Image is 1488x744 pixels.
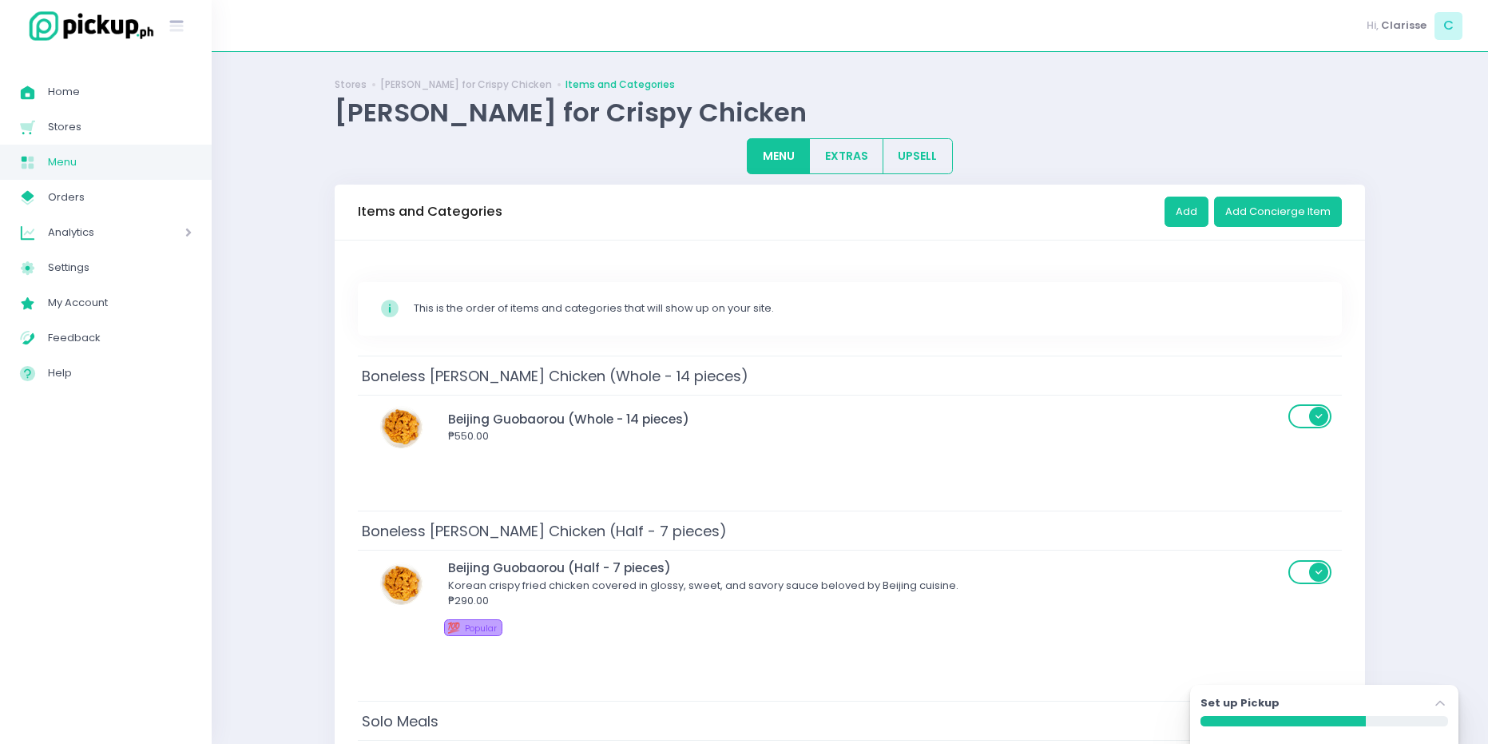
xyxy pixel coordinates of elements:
span: Popular [465,623,497,635]
div: This is the order of items and categories that will show up on your site. [414,300,1320,316]
span: Menu [48,152,192,173]
button: Add [1165,197,1208,227]
span: My Account [48,292,192,313]
img: Beijing Guobaorou (Whole - 14 pieces) [366,403,438,451]
span: Orders [48,187,192,208]
div: Beijing Guobaorou (Half - 7 pieces) [448,559,1284,577]
a: [PERSON_NAME] for Crispy Chicken [380,78,552,92]
img: Beijing Guobaorou (Half - 7 pieces) [366,559,438,607]
div: Large button group [747,138,953,174]
div: Boneless [PERSON_NAME] Chicken (Whole - 14 pieces) Beijing Guobaorou (Whole - 14 pieces)Beijing G... [358,356,1342,511]
div: ₱290.00 [448,593,1284,609]
span: Analytics [48,222,140,243]
div: Boneless [PERSON_NAME] Chicken (Half - 7 pieces) Beijing Guobaorou (Half - 7 pieces)Beijing Guoba... [358,511,1342,701]
div: Beijing Guobaorou (Whole - 14 pieces) [448,410,1284,428]
a: Stores [335,78,367,92]
span: Help [48,363,192,384]
div: ₱550.00 [448,428,1284,444]
div: Korean crispy fried chicken covered in glossy, sweet, and savory sauce beloved by Beijing cuisine. [448,578,1284,594]
span: 💯 [447,620,460,635]
span: Boneless [PERSON_NAME] Chicken (Whole - 14 pieces) [358,362,752,390]
span: Solo Meals [358,707,442,735]
button: Add Concierge Item [1214,197,1342,227]
span: C [1434,12,1462,40]
button: UPSELL [883,138,953,174]
span: Hi, [1367,18,1379,34]
span: Boneless [PERSON_NAME] Chicken (Half - 7 pieces) [358,517,731,545]
td: Beijing Guobaorou (Half - 7 pieces)Beijing Guobaorou (Half - 7 pieces)Korean crispy fried chicken... [358,551,1342,649]
td: Beijing Guobaorou (Whole - 14 pieces)Beijing Guobaorou (Whole - 14 pieces)₱550.00 [358,395,1342,459]
button: MENU [747,138,810,174]
button: EXTRAS [809,138,883,174]
a: Items and Categories [565,78,675,92]
span: Feedback [48,328,192,348]
span: Stores [48,117,192,137]
label: Set up Pickup [1200,695,1280,711]
div: [PERSON_NAME] for Crispy Chicken [335,97,1365,128]
span: Home [48,82,192,102]
h3: Items and Categories [358,204,502,220]
img: logo [20,9,156,43]
span: Settings [48,257,192,278]
span: Clarisse [1381,18,1426,34]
